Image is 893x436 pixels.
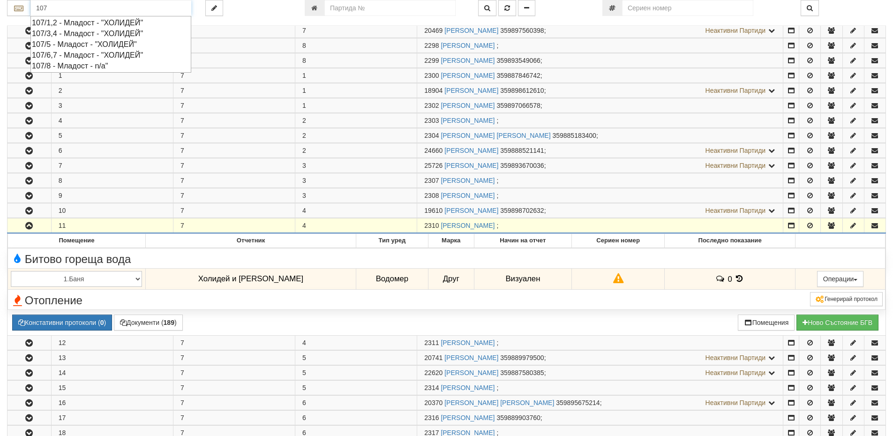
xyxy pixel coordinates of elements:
span: Партида № [424,384,439,391]
span: История на забележките [715,274,728,283]
span: Партида № [424,147,443,154]
span: 1 [302,87,306,94]
td: 7 [173,98,295,113]
td: 17 [51,410,173,425]
a: [PERSON_NAME] [441,42,495,49]
span: 359893549066 [496,57,540,64]
td: ; [417,158,783,173]
button: Генерирай протокол [810,292,883,306]
span: 3 [302,177,306,184]
td: ; [417,173,783,188]
td: ; [417,113,783,128]
span: Неактивни Партиди [705,207,766,214]
a: [PERSON_NAME] [441,177,495,184]
td: ; [417,128,783,143]
td: ; [417,53,783,68]
span: Неактивни Партиди [705,399,766,406]
span: Партида № [424,87,443,94]
span: 359889903760 [496,414,540,421]
span: Партида № [424,222,439,229]
button: Констативни протоколи (0) [12,315,112,331]
td: Водомер [356,268,428,290]
span: Партида № [424,399,443,406]
td: ; [417,38,783,53]
td: 7 [173,365,295,380]
span: 359893670036 [500,162,544,169]
span: 359887580385 [500,369,544,376]
span: Партида № [424,192,439,199]
td: ; [417,365,783,380]
td: 7 [173,380,295,395]
td: ; [417,350,783,365]
span: 359889979500 [500,354,544,361]
span: Партида № [424,27,443,34]
button: Документи (189) [114,315,183,331]
a: [PERSON_NAME] [441,57,495,64]
div: 107/8 - Младост - n/a" [32,60,190,71]
td: ; [417,410,783,425]
td: ; [417,98,783,113]
td: 16 [51,395,173,410]
td: ; [417,23,783,38]
a: [PERSON_NAME] [441,222,495,229]
span: 5 [302,384,306,391]
td: Друг [428,268,474,290]
span: 359898612610 [500,87,544,94]
td: 7 [173,83,295,98]
th: Последно показание [665,234,795,248]
span: Партида № [424,354,443,361]
td: 15 [51,380,173,395]
a: [PERSON_NAME] [441,192,495,199]
button: Помещения [738,315,795,331]
a: [PERSON_NAME] [441,339,495,346]
span: Неактивни Партиди [705,147,766,154]
div: 107/5 - Младост - "ХОЛИДЕЙ" [32,39,190,50]
span: Отопление [10,294,83,307]
span: 2 [302,147,306,154]
td: 1 [51,68,173,83]
div: 107/6,7 - Младост - "ХОЛИДЕЙ" [32,50,190,60]
span: 2 [302,117,306,124]
span: Холидей и [PERSON_NAME] [198,274,303,283]
span: 359895675214 [556,399,600,406]
td: 7 [173,218,295,233]
a: [PERSON_NAME] [444,354,498,361]
td: 6 [173,23,295,38]
a: [PERSON_NAME] [441,384,495,391]
span: Партида № [424,102,439,109]
span: Партида № [424,177,439,184]
a: [PERSON_NAME] [441,102,495,109]
span: 4 [302,339,306,346]
span: Партида № [424,132,439,139]
a: [PERSON_NAME] [444,162,498,169]
span: 3 [302,162,306,169]
span: 1 [302,102,306,109]
td: 7 [173,335,295,350]
span: 359897560398 [500,27,544,34]
a: [PERSON_NAME] [444,207,498,214]
div: 107/1,2 - Младост - "ХОЛИДЕЙ" [32,17,190,28]
th: Отчетник [145,234,356,248]
td: ; [417,335,783,350]
span: Партида № [424,207,443,214]
a: [PERSON_NAME] [PERSON_NAME] [441,132,550,139]
td: 7 [173,395,295,410]
span: 359885183400 [552,132,596,139]
a: [PERSON_NAME] [441,414,495,421]
th: Начин на отчет [474,234,571,248]
span: 4 [302,222,306,229]
td: ; [417,188,783,203]
a: [PERSON_NAME] [444,369,498,376]
a: [PERSON_NAME] [444,27,498,34]
td: ; [417,68,783,83]
td: 6 [173,38,295,53]
td: 10 [51,203,173,218]
a: [PERSON_NAME] [444,87,498,94]
span: Партида № [424,72,439,79]
span: Партида № [424,414,439,421]
td: 3 [51,98,173,113]
div: 107/3,4 - Младост - "ХОЛИДЕЙ" [32,28,190,39]
td: 12 [51,335,173,350]
td: 13 [51,350,173,365]
td: 7 [173,173,295,188]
